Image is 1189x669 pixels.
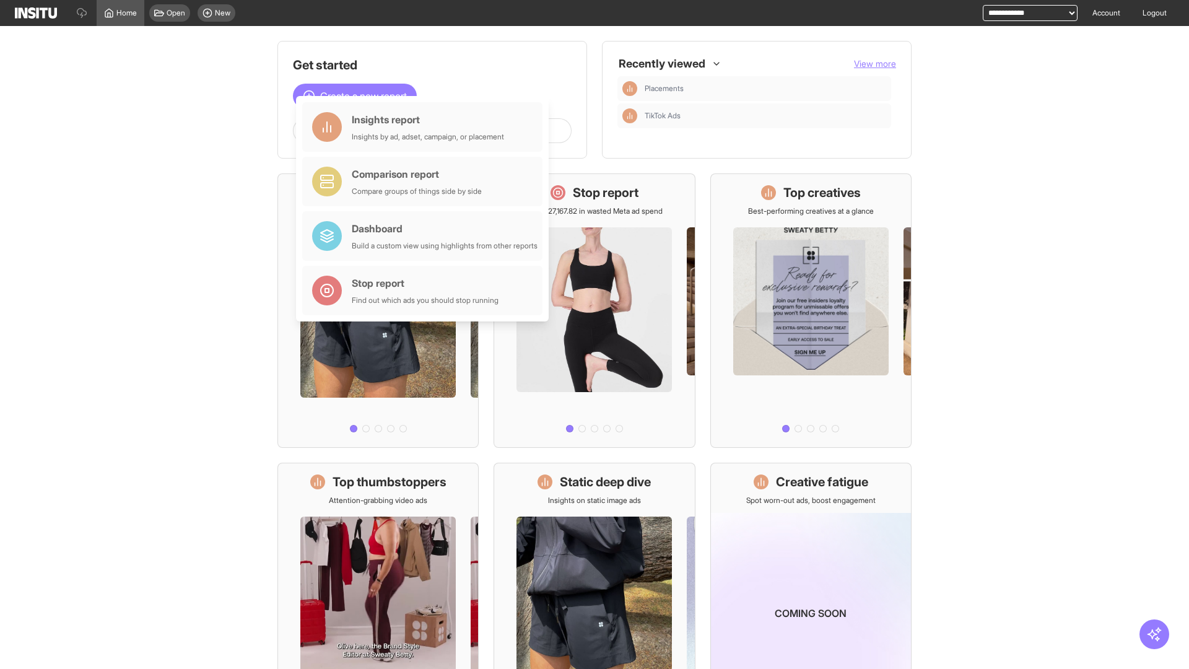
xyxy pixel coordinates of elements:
div: Insights by ad, adset, campaign, or placement [352,132,504,142]
span: Create a new report [320,89,407,103]
span: View more [854,58,896,69]
img: Logo [15,7,57,19]
div: Build a custom view using highlights from other reports [352,241,538,251]
div: Dashboard [352,221,538,236]
span: TikTok Ads [645,111,681,121]
div: Insights report [352,112,504,127]
a: What's live nowSee all active ads instantly [277,173,479,448]
span: Open [167,8,185,18]
h1: Stop report [573,184,638,201]
button: Create a new report [293,84,417,108]
div: Insights [622,108,637,123]
p: Insights on static image ads [548,496,641,505]
span: TikTok Ads [645,111,886,121]
a: Top creativesBest-performing creatives at a glance [710,173,912,448]
h1: Top creatives [783,184,861,201]
div: Stop report [352,276,499,291]
h1: Get started [293,56,572,74]
div: Compare groups of things side by side [352,186,482,196]
div: Comparison report [352,167,482,181]
span: Placements [645,84,684,94]
p: Save £27,167.82 in wasted Meta ad spend [526,206,663,216]
button: View more [854,58,896,70]
p: Attention-grabbing video ads [329,496,427,505]
p: Best-performing creatives at a glance [748,206,874,216]
span: Placements [645,84,886,94]
h1: Top thumbstoppers [333,473,446,491]
span: Home [116,8,137,18]
span: New [215,8,230,18]
div: Find out which ads you should stop running [352,295,499,305]
div: Insights [622,81,637,96]
a: Stop reportSave £27,167.82 in wasted Meta ad spend [494,173,695,448]
h1: Static deep dive [560,473,651,491]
